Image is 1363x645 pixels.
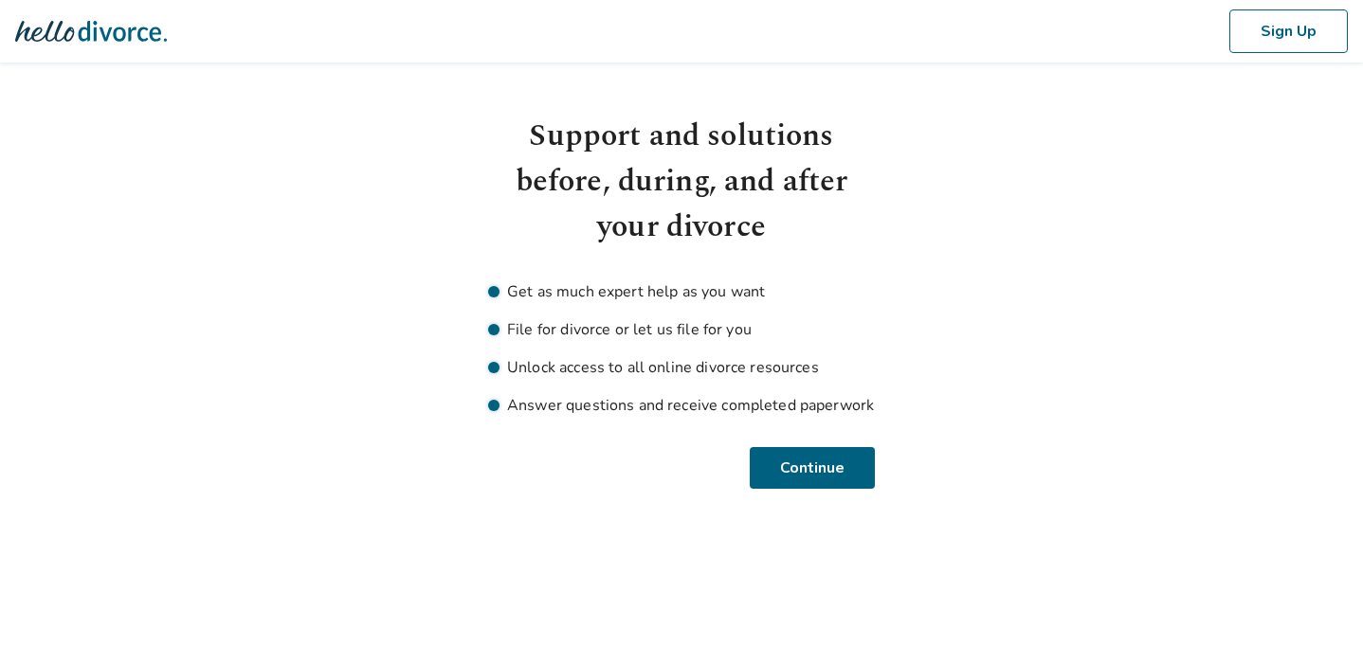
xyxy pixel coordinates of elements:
[15,12,167,50] img: Hello Divorce Logo
[488,318,875,341] li: File for divorce or let us file for you
[488,356,875,379] li: Unlock access to all online divorce resources
[1229,9,1348,53] button: Sign Up
[753,447,875,489] button: Continue
[488,394,875,417] li: Answer questions and receive completed paperwork
[488,280,875,303] li: Get as much expert help as you want
[488,114,875,250] h1: Support and solutions before, during, and after your divorce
